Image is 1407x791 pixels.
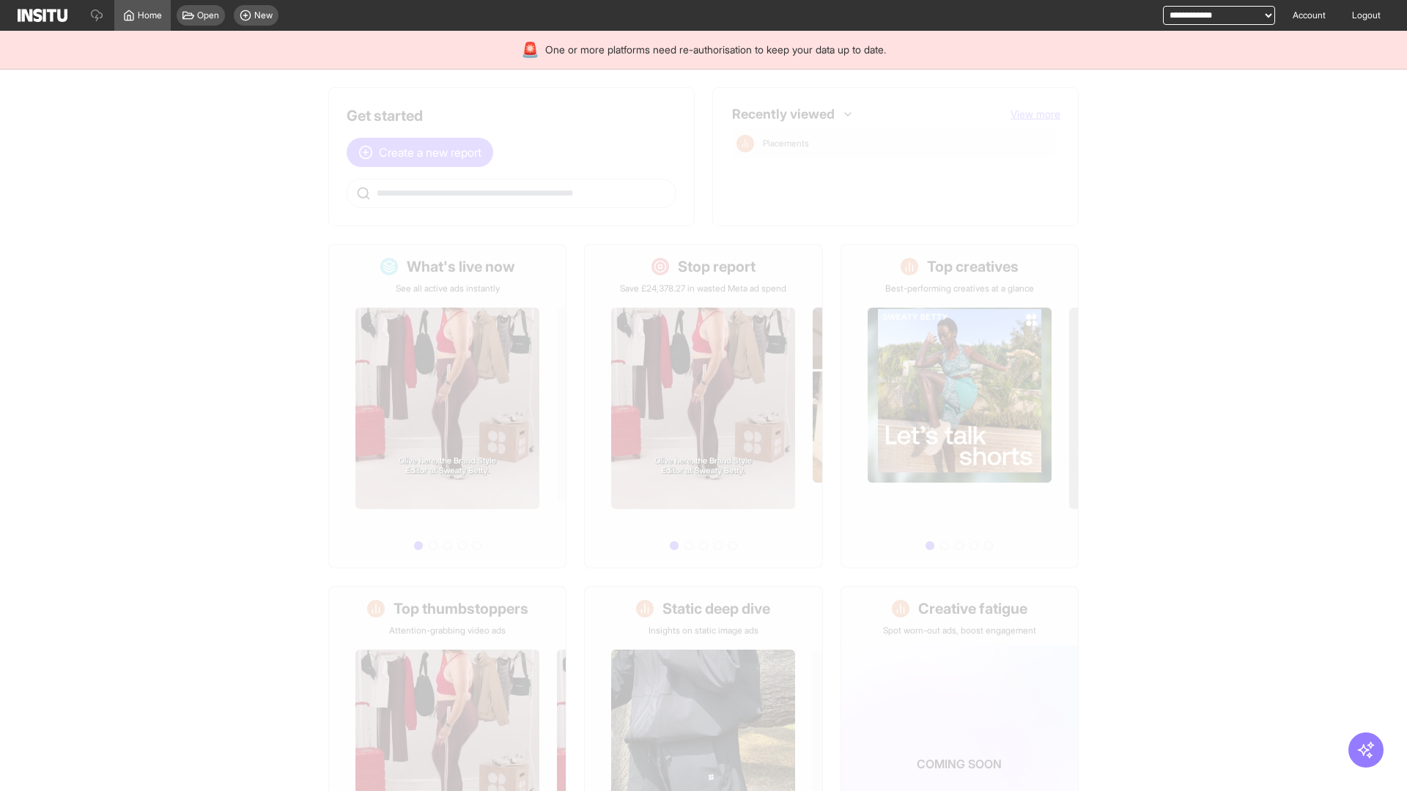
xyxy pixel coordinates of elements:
span: Open [197,10,219,21]
img: Logo [18,9,67,22]
span: Home [138,10,162,21]
div: 🚨 [521,40,539,60]
span: New [254,10,273,21]
span: One or more platforms need re-authorisation to keep your data up to date. [545,42,886,57]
